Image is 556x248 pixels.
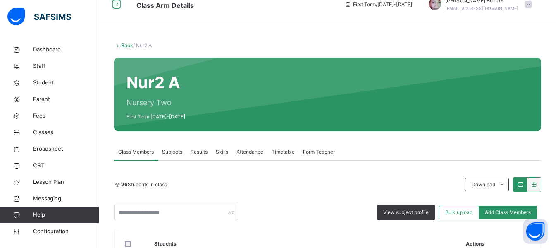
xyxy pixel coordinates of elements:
span: Messaging [33,195,99,203]
a: Back [121,42,133,48]
span: / Nur2 A [133,42,152,48]
span: Form Teacher [303,148,335,156]
span: CBT [33,161,99,170]
b: 26 [121,181,128,188]
span: Classes [33,128,99,137]
span: Student [33,79,99,87]
span: Subjects [162,148,182,156]
span: Attendance [236,148,263,156]
span: Fees [33,112,99,120]
span: Bulk upload [445,209,472,216]
span: Staff [33,62,99,70]
span: Broadsheet [33,145,99,153]
span: Results [191,148,208,156]
span: Help [33,211,99,219]
span: Add Class Members [485,209,531,216]
span: [EMAIL_ADDRESS][DOMAIN_NAME] [445,6,518,11]
span: Class Members [118,148,154,156]
span: Skills [216,148,228,156]
span: Students in class [121,181,167,188]
span: session/term information [345,1,412,8]
span: Parent [33,95,99,104]
span: Class Arm Details [136,1,194,10]
span: Download [472,181,495,188]
img: safsims [7,8,71,25]
span: Dashboard [33,46,99,54]
span: Configuration [33,227,99,236]
span: View subject profile [383,209,429,216]
button: Open asap [523,219,548,244]
span: Lesson Plan [33,178,99,186]
span: Timetable [272,148,295,156]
